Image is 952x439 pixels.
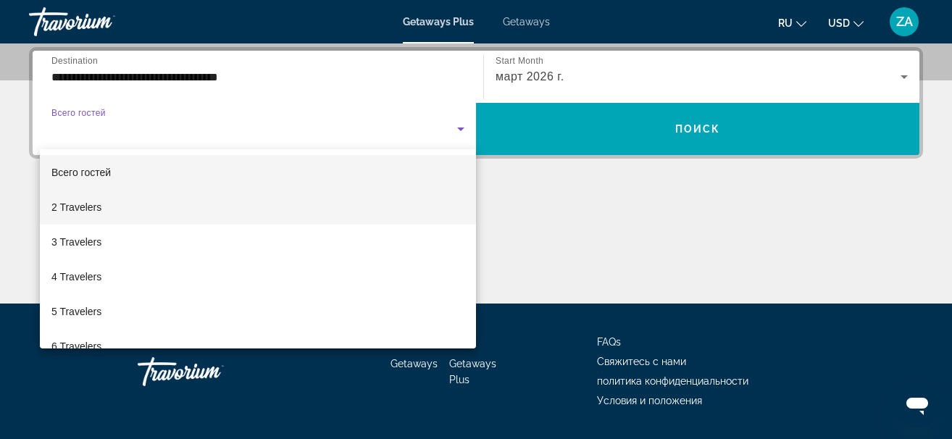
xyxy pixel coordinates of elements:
span: 3 Travelers [51,233,101,251]
iframe: Кнопка запуска окна обмена сообщениями [894,381,940,427]
span: 4 Travelers [51,268,101,285]
span: 2 Travelers [51,198,101,216]
span: Всего гостей [51,167,111,178]
span: 5 Travelers [51,303,101,320]
span: 6 Travelers [51,338,101,355]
